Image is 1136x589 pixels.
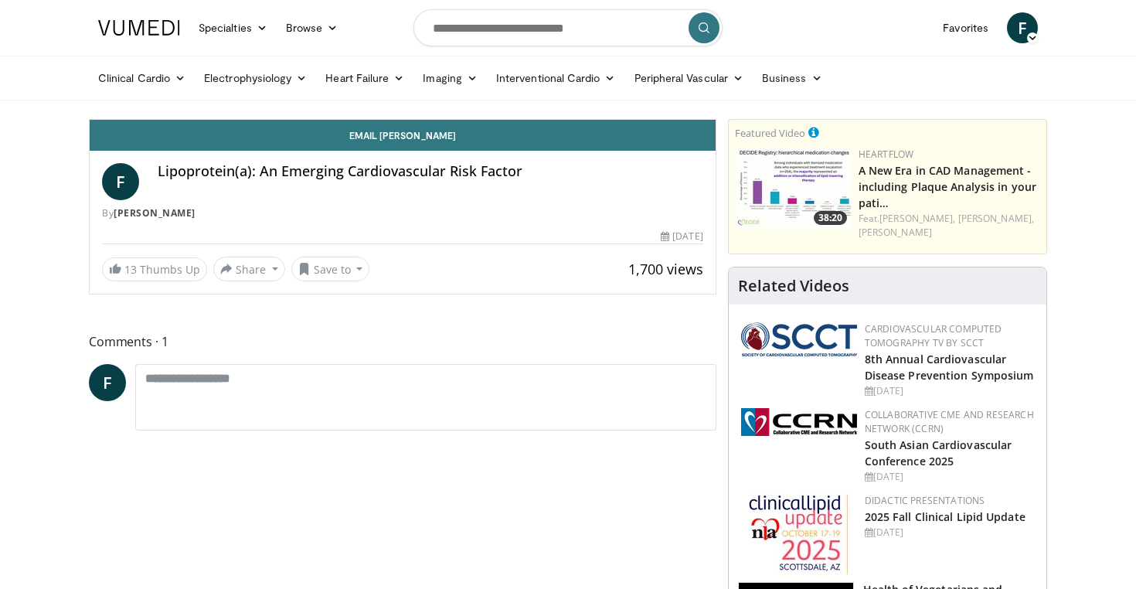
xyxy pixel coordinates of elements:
div: Feat. [859,212,1040,240]
button: Share [213,257,285,281]
div: [DATE] [865,384,1034,398]
div: Didactic Presentations [865,494,1034,508]
a: Cardiovascular Computed Tomography TV by SCCT [865,322,1002,349]
h4: Related Videos [738,277,849,295]
img: VuMedi Logo [98,20,180,36]
h4: Lipoprotein(a): An Emerging Cardiovascular Risk Factor [158,163,703,180]
a: A New Era in CAD Management - including Plaque Analysis in your pati… [859,163,1036,210]
div: By [102,206,703,220]
a: Interventional Cardio [487,63,625,94]
input: Search topics, interventions [413,9,723,46]
img: 738d0e2d-290f-4d89-8861-908fb8b721dc.150x105_q85_crop-smart_upscale.jpg [735,148,851,229]
a: 8th Annual Cardiovascular Disease Prevention Symposium [865,352,1034,383]
img: 51a70120-4f25-49cc-93a4-67582377e75f.png.150x105_q85_autocrop_double_scale_upscale_version-0.2.png [741,322,857,356]
a: [PERSON_NAME], [879,212,955,225]
span: 13 [124,262,137,277]
a: F [89,364,126,401]
a: Business [753,63,832,94]
a: Heartflow [859,148,914,161]
small: Featured Video [735,126,805,140]
button: Save to [291,257,370,281]
a: South Asian Cardiovascular Conference 2025 [865,437,1012,468]
a: Clinical Cardio [89,63,195,94]
a: Heart Failure [316,63,413,94]
img: a04ee3ba-8487-4636-b0fb-5e8d268f3737.png.150x105_q85_autocrop_double_scale_upscale_version-0.2.png [741,408,857,436]
span: Comments 1 [89,332,716,352]
img: d65bce67-f81a-47c5-b47d-7b8806b59ca8.jpg.150x105_q85_autocrop_double_scale_upscale_version-0.2.jpg [749,494,849,575]
a: Browse [277,12,348,43]
a: 38:20 [735,148,851,229]
a: [PERSON_NAME] [859,226,932,239]
a: 13 Thumbs Up [102,257,207,281]
div: [DATE] [661,230,702,243]
a: Peripheral Vascular [625,63,753,94]
a: Imaging [413,63,487,94]
a: Favorites [934,12,998,43]
a: F [1007,12,1038,43]
a: F [102,163,139,200]
div: [DATE] [865,526,1034,540]
a: Electrophysiology [195,63,316,94]
a: Collaborative CME and Research Network (CCRN) [865,408,1034,435]
a: [PERSON_NAME] [114,206,196,220]
span: 1,700 views [628,260,703,278]
span: 38:20 [814,211,847,225]
a: Specialties [189,12,277,43]
a: [PERSON_NAME], [958,212,1034,225]
div: [DATE] [865,470,1034,484]
a: Email [PERSON_NAME] [90,120,716,151]
a: 2025 Fall Clinical Lipid Update [865,509,1025,524]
